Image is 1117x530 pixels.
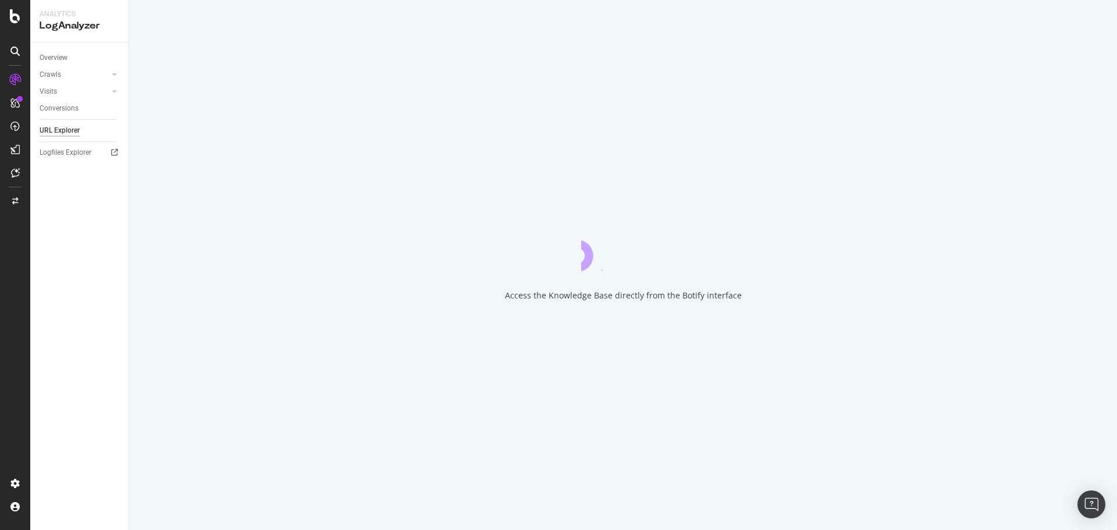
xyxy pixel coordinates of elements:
[40,9,119,19] div: Analytics
[40,147,91,159] div: Logfiles Explorer
[40,86,57,98] div: Visits
[40,147,120,159] a: Logfiles Explorer
[40,102,79,115] div: Conversions
[505,290,742,301] div: Access the Knowledge Base directly from the Botify interface
[40,69,61,81] div: Crawls
[40,19,119,33] div: LogAnalyzer
[40,102,120,115] a: Conversions
[40,125,80,137] div: URL Explorer
[40,52,67,64] div: Overview
[40,52,120,64] a: Overview
[1077,490,1105,518] div: Open Intercom Messenger
[40,125,120,137] a: URL Explorer
[40,69,109,81] a: Crawls
[40,86,109,98] a: Visits
[581,229,665,271] div: animation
